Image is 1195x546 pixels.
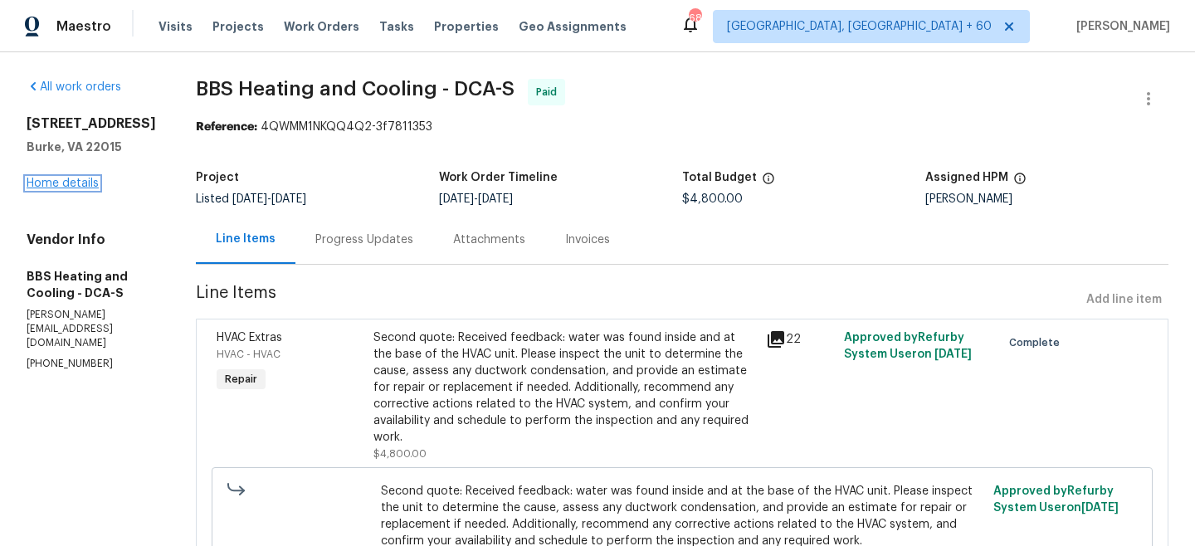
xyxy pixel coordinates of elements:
[218,371,264,388] span: Repair
[536,84,563,100] span: Paid
[217,349,280,359] span: HVAC - HVAC
[373,449,427,459] span: $4,800.00
[762,172,775,193] span: The total cost of line items that have been proposed by Opendoor. This sum includes line items th...
[27,232,156,248] h4: Vendor Info
[27,178,99,189] a: Home details
[27,308,156,350] p: [PERSON_NAME][EMAIL_ADDRESS][DOMAIN_NAME]
[271,193,306,205] span: [DATE]
[682,193,743,205] span: $4,800.00
[1013,172,1027,193] span: The hpm assigned to this work order.
[453,232,525,248] div: Attachments
[196,79,515,99] span: BBS Heating and Cooling - DCA-S
[1070,18,1170,35] span: [PERSON_NAME]
[434,18,499,35] span: Properties
[439,193,474,205] span: [DATE]
[196,172,239,183] h5: Project
[216,231,276,247] div: Line Items
[478,193,513,205] span: [DATE]
[439,193,513,205] span: -
[27,81,121,93] a: All work orders
[993,485,1119,514] span: Approved by Refurby System User on
[1081,502,1119,514] span: [DATE]
[844,332,972,360] span: Approved by Refurby System User on
[27,268,156,301] h5: BBS Heating and Cooling - DCA-S
[689,10,700,27] div: 683
[56,18,111,35] span: Maestro
[159,18,193,35] span: Visits
[379,21,414,32] span: Tasks
[439,172,558,183] h5: Work Order Timeline
[682,172,757,183] h5: Total Budget
[196,121,257,133] b: Reference:
[373,329,756,446] div: Second quote: Received feedback: water was found inside and at the base of the HVAC unit. Please ...
[217,332,282,344] span: HVAC Extras
[196,285,1080,315] span: Line Items
[27,357,156,371] p: [PHONE_NUMBER]
[727,18,992,35] span: [GEOGRAPHIC_DATA], [GEOGRAPHIC_DATA] + 60
[934,349,972,360] span: [DATE]
[925,172,1008,183] h5: Assigned HPM
[232,193,267,205] span: [DATE]
[519,18,627,35] span: Geo Assignments
[284,18,359,35] span: Work Orders
[1009,334,1066,351] span: Complete
[565,232,610,248] div: Invoices
[315,232,413,248] div: Progress Updates
[766,329,834,349] div: 22
[232,193,306,205] span: -
[212,18,264,35] span: Projects
[196,119,1168,135] div: 4QWMM1NKQQ4Q2-3f7811353
[196,193,306,205] span: Listed
[27,139,156,155] h5: Burke, VA 22015
[27,115,156,132] h2: [STREET_ADDRESS]
[925,193,1168,205] div: [PERSON_NAME]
